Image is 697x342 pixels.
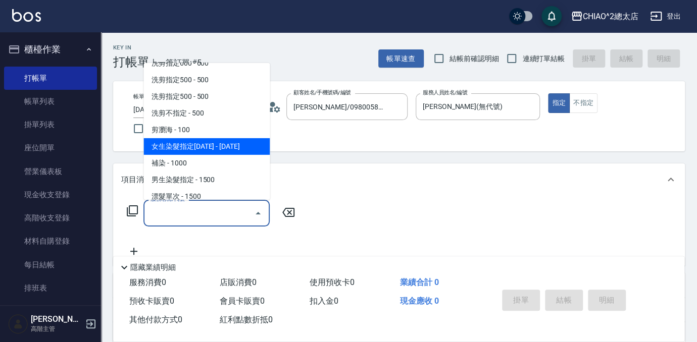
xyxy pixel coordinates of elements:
a: 帳單列表 [4,90,97,113]
button: save [541,6,562,26]
span: 扣入金 0 [310,296,338,306]
div: 項目消費 [113,163,685,196]
div: CHIAO^2總太店 [583,10,638,23]
span: 補染 - 1000 [143,155,270,172]
span: 洗剪指定500 - 500 [143,72,270,88]
span: 其他付款方式 0 [129,315,182,324]
p: 高階主管 [31,324,82,333]
p: 隱藏業績明細 [130,262,176,273]
a: 營業儀表板 [4,160,97,183]
h5: [PERSON_NAME] [31,314,82,324]
a: 材料自購登錄 [4,230,97,253]
button: Close [250,205,266,221]
span: 洗剪指定600 - 600 [143,55,270,72]
button: 不指定 [569,93,598,113]
label: 顧客姓名/手機號碼/編號 [293,89,351,96]
span: 店販消費 0 [220,277,257,287]
span: 漂髮單次 - 1500 [143,188,270,205]
span: 女生染髮指定[DATE] - [DATE] [143,138,270,155]
a: 座位開單 [4,136,97,159]
a: 現場電腦打卡 [4,300,97,323]
span: 連續打單結帳 [522,53,565,64]
button: 指定 [548,93,570,113]
h2: Key In [113,44,150,51]
img: Logo [12,9,41,22]
span: 男生染髮指定 - 1500 [143,172,270,188]
button: CHIAO^2總太店 [567,6,642,27]
a: 現金收支登錄 [4,183,97,206]
label: 帳單日期 [133,93,155,100]
p: 項目消費 [121,175,152,185]
button: 登出 [646,7,685,26]
a: 打帳單 [4,67,97,90]
span: 紅利點數折抵 0 [220,315,273,324]
button: 帳單速查 [378,49,424,68]
span: 預收卡販賣 0 [129,296,174,306]
a: 掛單列表 [4,113,97,136]
a: 高階收支登錄 [4,206,97,230]
img: Person [8,314,28,334]
span: 會員卡販賣 0 [220,296,265,306]
span: 結帳前確認明細 [450,53,499,64]
span: 業績合計 0 [400,277,439,287]
span: 剪瀏海 - 100 [143,122,270,138]
span: 洗剪不指定 - 500 [143,105,270,122]
button: 櫃檯作業 [4,36,97,63]
input: YYYY/MM/DD hh:mm [133,101,236,118]
span: 使用預收卡 0 [310,277,355,287]
span: 洗剪指定500 - 500 [143,88,270,105]
span: 現金應收 0 [400,296,439,306]
span: 上一筆訂單:#5 [150,56,202,69]
span: 服務消費 0 [129,277,166,287]
a: 排班表 [4,276,97,300]
label: 服務人員姓名/編號 [423,89,467,96]
a: 每日結帳 [4,253,97,276]
h3: 打帳單 [113,55,150,69]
